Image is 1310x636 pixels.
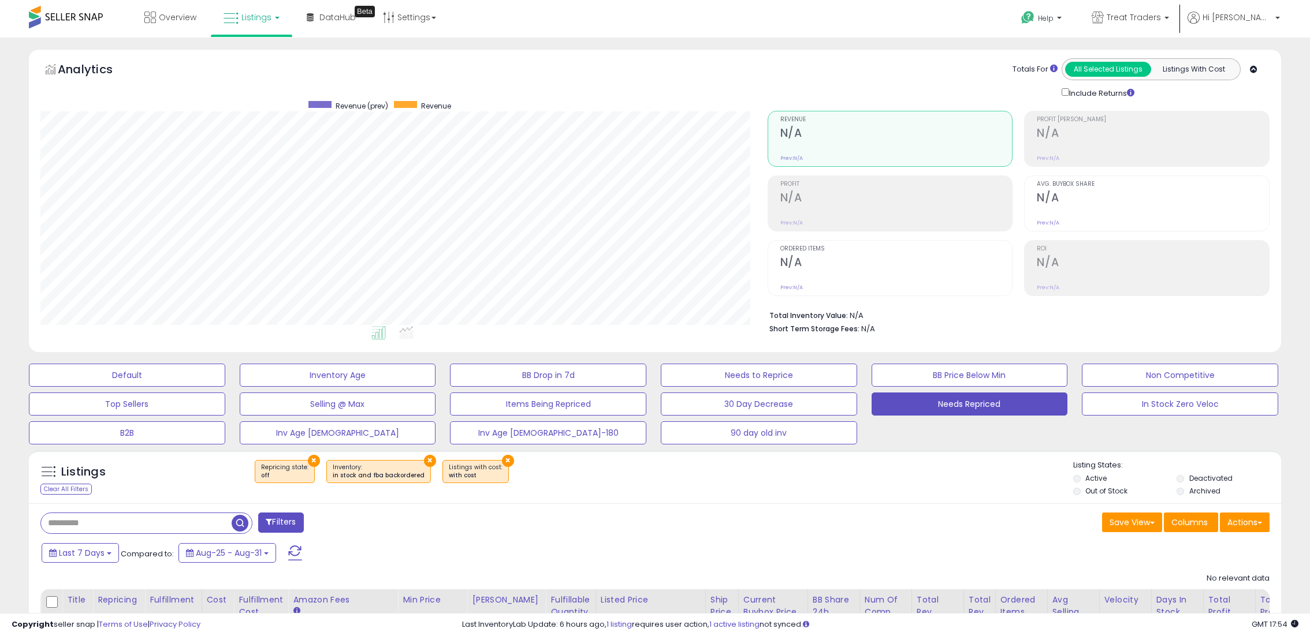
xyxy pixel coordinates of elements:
[1037,246,1269,252] span: ROI
[661,421,857,444] button: 90 day old inv
[42,543,119,563] button: Last 7 Days
[550,594,590,618] div: Fulfillable Quantity
[29,392,225,416] button: Top Sellers
[29,421,225,444] button: B2B
[258,512,303,533] button: Filters
[59,547,105,559] span: Last 7 Days
[1073,460,1282,471] p: Listing States:
[421,101,451,111] span: Revenue
[240,421,436,444] button: Inv Age [DEMOGRAPHIC_DATA]
[261,472,308,480] div: off
[1052,594,1095,630] div: Avg Selling Price
[1104,594,1147,606] div: Velocity
[969,594,991,630] div: Total Rev. Diff.
[449,463,503,480] span: Listings with cost :
[403,594,462,606] div: Min Price
[780,246,1013,252] span: Ordered Items
[780,126,1013,142] h2: N/A
[1012,2,1073,38] a: Help
[450,364,646,387] button: BB Drop in 7d
[1037,117,1269,123] span: Profit [PERSON_NAME]
[261,463,308,480] span: Repricing state :
[1220,512,1270,532] button: Actions
[1021,10,1035,25] i: Get Help
[780,219,803,226] small: Prev: N/A
[1188,12,1280,38] a: Hi [PERSON_NAME]
[710,594,734,618] div: Ship Price
[1037,219,1059,226] small: Prev: N/A
[1037,155,1059,162] small: Prev: N/A
[58,61,135,80] h5: Analytics
[1053,86,1148,99] div: Include Returns
[1189,473,1233,483] label: Deactivated
[99,619,148,630] a: Terms of Use
[1189,486,1220,496] label: Archived
[1000,594,1043,618] div: Ordered Items
[449,472,503,480] div: with cost
[308,455,320,467] button: ×
[769,310,848,320] b: Total Inventory Value:
[865,594,907,618] div: Num of Comp.
[178,543,276,563] button: Aug-25 - Aug-31
[462,619,1298,630] div: Last InventoryLab Update: 6 hours ago, requires user action, not synced.
[1013,64,1058,75] div: Totals For
[502,455,514,467] button: ×
[333,472,425,480] div: in stock and fba backordered
[450,392,646,416] button: Items Being Repriced
[1037,191,1269,207] h2: N/A
[780,181,1013,188] span: Profit
[29,364,225,387] button: Default
[239,594,283,618] div: Fulfillment Cost
[12,619,200,630] div: seller snap | |
[1102,512,1162,532] button: Save View
[333,463,425,480] span: Inventory :
[1151,62,1237,77] button: Listings With Cost
[1203,12,1272,23] span: Hi [PERSON_NAME]
[450,421,646,444] button: Inv Age [DEMOGRAPHIC_DATA]-180
[159,12,196,23] span: Overview
[780,117,1013,123] span: Revenue
[780,191,1013,207] h2: N/A
[601,594,701,606] div: Listed Price
[1207,573,1270,584] div: No relevant data
[1164,512,1218,532] button: Columns
[661,364,857,387] button: Needs to Reprice
[1252,619,1298,630] span: 2025-09-8 17:54 GMT
[769,308,1261,321] li: N/A
[780,284,803,291] small: Prev: N/A
[472,594,541,606] div: [PERSON_NAME]
[872,364,1068,387] button: BB Price Below Min
[424,455,436,467] button: ×
[67,594,88,606] div: Title
[1037,256,1269,271] h2: N/A
[1037,181,1269,188] span: Avg. Buybox Share
[1037,284,1059,291] small: Prev: N/A
[709,619,760,630] a: 1 active listing
[1156,594,1199,618] div: Days In Stock
[1037,126,1269,142] h2: N/A
[121,548,174,559] span: Compared to:
[606,619,632,630] a: 1 listing
[917,594,959,618] div: Total Rev.
[240,392,436,416] button: Selling @ Max
[661,392,857,416] button: 30 Day Decrease
[40,484,92,495] div: Clear All Filters
[1082,364,1278,387] button: Non Competitive
[780,155,803,162] small: Prev: N/A
[61,464,106,480] h5: Listings
[861,323,875,334] span: N/A
[12,619,54,630] strong: Copyright
[872,392,1068,416] button: Needs Repriced
[1260,594,1283,630] div: Total Profit Diff.
[1082,392,1278,416] button: In Stock Zero Veloc
[293,594,393,606] div: Amazon Fees
[355,6,375,17] div: Tooltip anchor
[98,594,140,606] div: Repricing
[150,594,196,606] div: Fulfillment
[1085,473,1107,483] label: Active
[769,324,859,334] b: Short Term Storage Fees:
[1038,13,1054,23] span: Help
[1107,12,1161,23] span: Treat Traders
[207,594,229,606] div: Cost
[196,547,262,559] span: Aug-25 - Aug-31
